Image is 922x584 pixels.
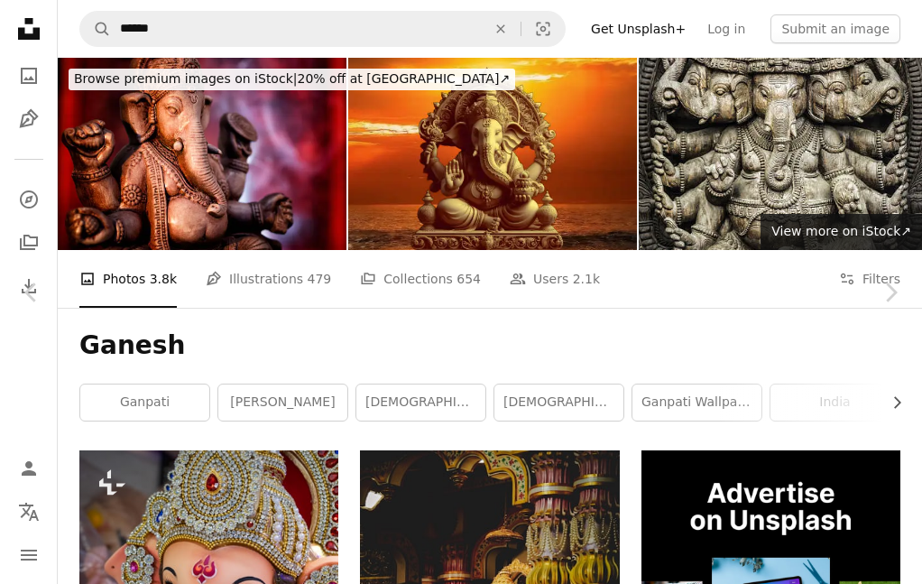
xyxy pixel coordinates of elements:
[839,250,900,308] button: Filters
[510,250,600,308] a: Users 2.1k
[80,385,209,421] a: ganpati
[771,224,911,238] span: View more on iStock ↗
[79,329,900,362] h1: Ganesh
[580,14,696,43] a: Get Unsplash+
[80,12,111,46] button: Search Unsplash
[573,269,600,289] span: 2.1k
[881,385,900,421] button: scroll list to the right
[79,11,566,47] form: Find visuals sitewide
[360,250,481,308] a: Collections 654
[58,58,526,101] a: Browse premium images on iStock|20% off at [GEOGRAPHIC_DATA]↗
[494,385,623,421] a: [DEMOGRAPHIC_DATA]
[11,58,47,94] a: Photos
[481,12,521,46] button: Clear
[74,71,297,86] span: Browse premium images on iStock |
[11,537,47,573] button: Menu
[696,14,756,43] a: Log in
[74,71,510,86] span: 20% off at [GEOGRAPHIC_DATA] ↗
[58,58,346,250] img: A statue of Ganesha, a deity of India on red background
[308,269,332,289] span: 479
[11,450,47,487] a: Log in / Sign up
[456,269,481,289] span: 654
[348,58,637,250] img: Lord Ganesh s Divine Presence on Ganesh Chaturthi
[356,385,485,421] a: [DEMOGRAPHIC_DATA]
[11,101,47,137] a: Illustrations
[11,494,47,530] button: Language
[770,14,900,43] button: Submit an image
[11,181,47,218] a: Explore
[770,385,899,421] a: india
[761,214,922,250] a: View more on iStock↗
[521,12,565,46] button: Visual search
[206,250,331,308] a: Illustrations 479
[632,385,761,421] a: ganpati wallpaper
[859,206,922,379] a: Next
[218,385,347,421] a: [PERSON_NAME]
